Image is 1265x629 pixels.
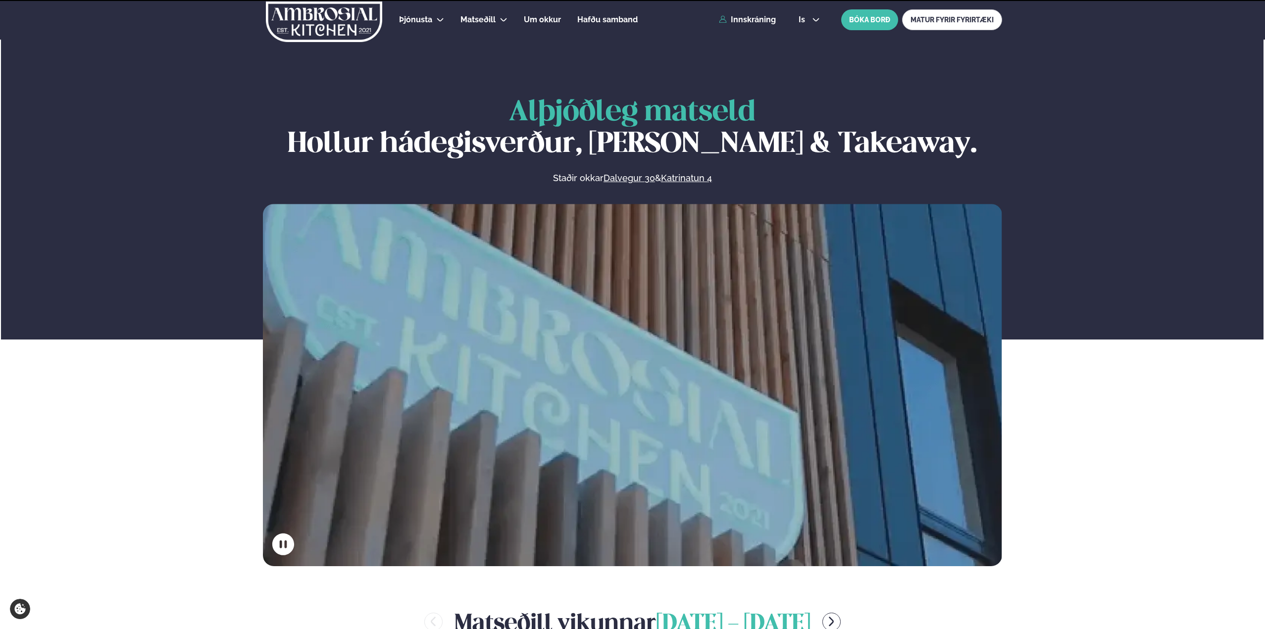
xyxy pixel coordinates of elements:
[841,9,898,30] button: BÓKA BORÐ
[399,15,432,24] span: Þjónusta
[399,14,432,26] a: Þjónusta
[661,172,712,184] a: Katrinatun 4
[902,9,1002,30] a: MATUR FYRIR FYRIRTÆKI
[799,16,808,24] span: is
[577,14,638,26] a: Hafðu samband
[445,172,819,184] p: Staðir okkar &
[791,16,828,24] button: is
[265,1,383,42] img: logo
[604,172,655,184] a: Dalvegur 30
[524,14,561,26] a: Um okkur
[577,15,638,24] span: Hafðu samband
[524,15,561,24] span: Um okkur
[460,15,496,24] span: Matseðill
[460,14,496,26] a: Matseðill
[10,599,30,619] a: Cookie settings
[263,97,1002,160] h1: Hollur hádegisverður, [PERSON_NAME] & Takeaway.
[509,99,756,126] span: Alþjóðleg matseld
[719,15,776,24] a: Innskráning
